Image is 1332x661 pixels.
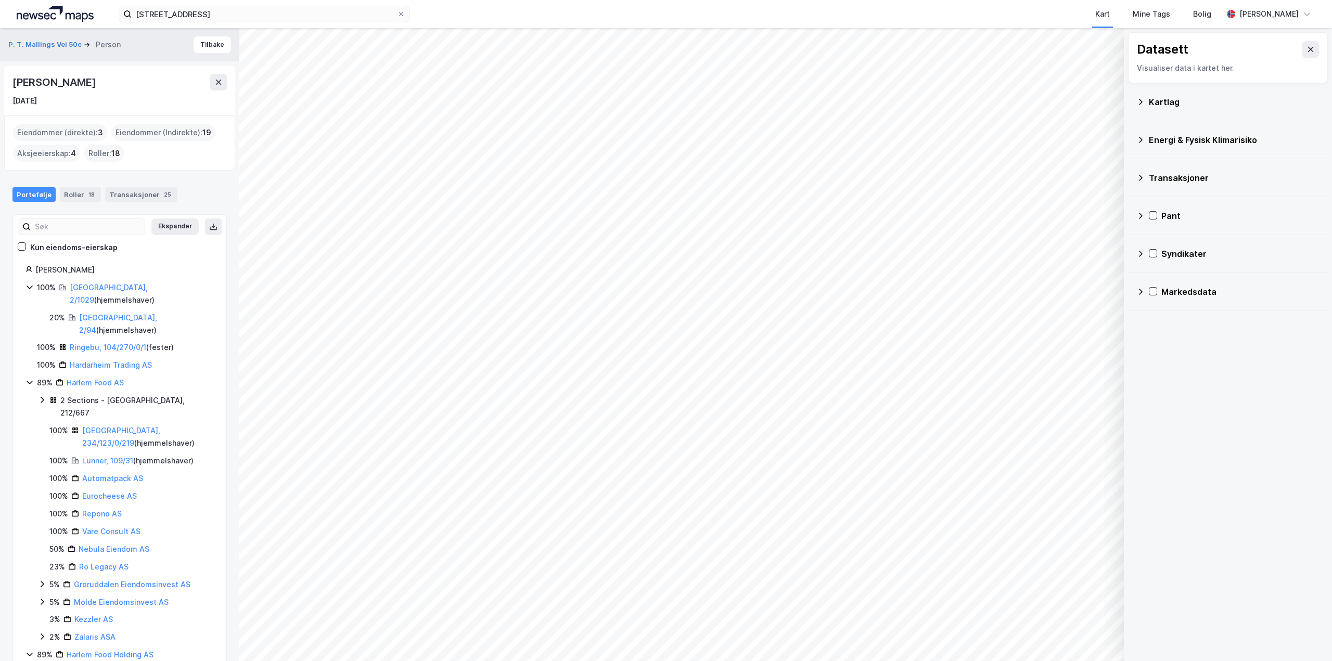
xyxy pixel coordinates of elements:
div: Transaksjoner [1149,172,1320,184]
div: Kart [1095,8,1110,20]
div: 89% [37,649,53,661]
div: Markedsdata [1161,286,1320,298]
div: Person [96,38,121,51]
div: Aksjeeierskap : [13,145,80,162]
div: 100% [49,490,68,502]
a: Automatpack AS [82,474,143,483]
div: Kun eiendoms-eierskap [30,241,118,254]
div: 100% [49,525,68,538]
div: 3% [49,613,60,626]
a: Ro Legacy AS [79,562,129,571]
a: Harlem Food Holding AS [67,650,153,659]
div: Mine Tags [1133,8,1170,20]
a: Groruddalen Eiendomsinvest AS [74,580,190,589]
a: Zalaris ASA [74,632,116,641]
div: Visualiser data i kartet her. [1137,62,1319,74]
div: [PERSON_NAME] [1239,8,1299,20]
div: 18 [86,189,97,200]
div: 5% [49,596,60,608]
a: Vare Consult AS [82,527,140,536]
div: 50% [49,543,65,555]
div: Energi & Fysisk Klimarisiko [1149,134,1320,146]
div: 2% [49,631,60,643]
div: 100% [37,281,56,294]
span: 4 [71,147,76,160]
a: Lunner, 109/31 [82,456,133,465]
div: [PERSON_NAME] [12,74,98,90]
div: 23% [49,561,65,573]
div: Bolig [1193,8,1211,20]
a: Harlem Food AS [67,378,124,387]
div: ( fester ) [70,341,174,354]
div: Pant [1161,210,1320,222]
div: 25 [162,189,173,200]
div: 100% [49,455,68,467]
span: 3 [98,126,103,139]
div: Eiendommer (Indirekte) : [111,124,215,141]
span: 19 [202,126,211,139]
div: Transaksjoner [105,187,177,202]
div: Datasett [1137,41,1188,58]
div: 100% [49,472,68,485]
a: [GEOGRAPHIC_DATA], 2/1029 [70,283,148,304]
a: Molde Eiendomsinvest AS [74,598,169,606]
button: Ekspander [151,218,199,235]
a: Repono AS [82,509,122,518]
div: 5% [49,578,60,591]
input: Søk [31,219,145,235]
a: Kezzler AS [74,615,113,624]
div: [DATE] [12,95,37,107]
button: Tilbake [194,36,231,53]
div: 20% [49,312,65,324]
div: ( hjemmelshaver ) [82,455,194,467]
a: [GEOGRAPHIC_DATA], 2/94 [79,313,157,334]
div: ( hjemmelshaver ) [79,312,214,336]
a: [GEOGRAPHIC_DATA], 234/123/0/219 [82,426,160,447]
div: 89% [37,377,53,389]
div: 100% [49,424,68,437]
button: P. T. Mallings Vei 50c [8,40,84,50]
div: 100% [37,341,56,354]
a: Hardarheim Trading AS [70,360,152,369]
div: ( hjemmelshaver ) [70,281,214,306]
a: Ringebu, 104/270/0/1 [70,343,146,352]
div: Syndikater [1161,248,1320,260]
div: Kartlag [1149,96,1320,108]
span: 18 [111,147,120,160]
div: Eiendommer (direkte) : [13,124,107,141]
div: 100% [37,359,56,371]
div: Portefølje [12,187,56,202]
input: Søk på adresse, matrikkel, gårdeiere, leietakere eller personer [132,6,397,22]
a: Nebula Eiendom AS [79,545,149,553]
div: 2 Sections - [GEOGRAPHIC_DATA], 212/667 [60,394,214,419]
img: logo.a4113a55bc3d86da70a041830d287a7e.svg [17,6,94,22]
div: 100% [49,508,68,520]
div: ( hjemmelshaver ) [82,424,214,449]
iframe: Chat Widget [1280,611,1332,661]
div: [PERSON_NAME] [35,264,214,276]
div: Roller [60,187,101,202]
a: Eurocheese AS [82,491,137,500]
div: Roller : [84,145,124,162]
